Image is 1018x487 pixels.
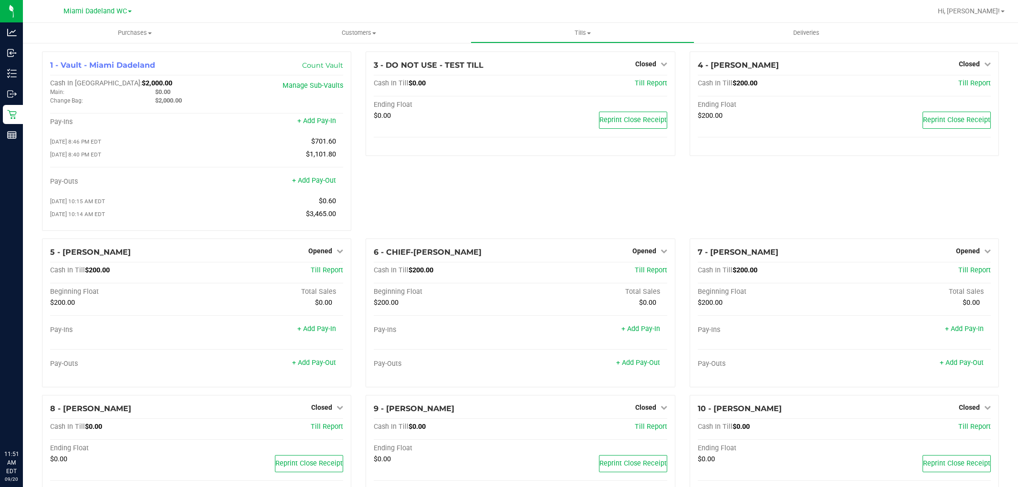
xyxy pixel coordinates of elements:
[50,138,101,145] span: [DATE] 8:46 PM EDT
[311,137,336,145] span: $701.60
[50,118,197,126] div: Pay-Ins
[599,459,667,467] span: Reprint Close Receipt
[923,455,991,472] button: Reprint Close Receipt
[7,130,17,140] inline-svg: Reports
[409,266,433,274] span: $200.00
[635,79,667,87] a: Till Report
[155,88,170,95] span: $0.00
[50,423,85,431] span: Cash In Till
[308,247,332,255] span: Opened
[635,266,667,274] a: Till Report
[374,326,520,334] div: Pay-Ins
[471,29,694,37] span: Tills
[844,288,991,296] div: Total Sales
[197,288,343,296] div: Total Sales
[292,176,336,185] a: + Add Pay-Out
[50,61,155,70] span: 1 - Vault - Miami Dadeland
[635,404,656,411] span: Closed
[50,326,197,334] div: Pay-Ins
[50,79,142,87] span: Cash In [GEOGRAPHIC_DATA]:
[374,444,520,453] div: Ending Float
[297,117,336,125] a: + Add Pay-In
[963,299,980,307] span: $0.00
[7,48,17,58] inline-svg: Inbound
[374,404,454,413] span: 9 - [PERSON_NAME]
[940,359,984,367] a: + Add Pay-Out
[958,79,991,87] a: Till Report
[155,97,182,104] span: $2,000.00
[50,89,64,95] span: Main:
[374,101,520,109] div: Ending Float
[698,112,723,120] span: $200.00
[698,266,733,274] span: Cash In Till
[780,29,832,37] span: Deliveries
[698,423,733,431] span: Cash In Till
[698,101,844,109] div: Ending Float
[958,423,991,431] a: Till Report
[28,409,40,421] iframe: Resource center unread badge
[923,116,990,124] span: Reprint Close Receipt
[698,455,715,463] span: $0.00
[50,198,105,205] span: [DATE] 10:15 AM EDT
[85,266,110,274] span: $200.00
[733,79,757,87] span: $200.00
[374,248,482,257] span: 6 - CHIEF-[PERSON_NAME]
[599,455,667,472] button: Reprint Close Receipt
[283,82,343,90] a: Manage Sub-Vaults
[10,411,38,439] iframe: Resource center
[4,450,19,476] p: 11:51 AM EDT
[374,299,399,307] span: $200.00
[938,7,1000,15] span: Hi, [PERSON_NAME]!
[4,476,19,483] p: 09/20
[958,266,991,274] a: Till Report
[50,177,197,186] div: Pay-Outs
[374,79,409,87] span: Cash In Till
[247,29,470,37] span: Customers
[292,359,336,367] a: + Add Pay-Out
[306,150,336,158] span: $1,101.80
[374,360,520,368] div: Pay-Outs
[275,459,343,467] span: Reprint Close Receipt
[956,247,980,255] span: Opened
[275,455,343,472] button: Reprint Close Receipt
[23,29,247,37] span: Purchases
[374,288,520,296] div: Beginning Float
[698,79,733,87] span: Cash In Till
[7,28,17,37] inline-svg: Analytics
[733,423,750,431] span: $0.00
[247,23,471,43] a: Customers
[311,266,343,274] a: Till Report
[7,89,17,99] inline-svg: Outbound
[698,360,844,368] div: Pay-Outs
[698,326,844,334] div: Pay-Ins
[632,247,656,255] span: Opened
[374,423,409,431] span: Cash In Till
[297,325,336,333] a: + Add Pay-In
[698,288,844,296] div: Beginning Float
[959,404,980,411] span: Closed
[698,404,782,413] span: 10 - [PERSON_NAME]
[311,404,332,411] span: Closed
[311,423,343,431] a: Till Report
[635,60,656,68] span: Closed
[7,69,17,78] inline-svg: Inventory
[50,211,105,218] span: [DATE] 10:14 AM EDT
[374,112,391,120] span: $0.00
[50,299,75,307] span: $200.00
[698,299,723,307] span: $200.00
[23,23,247,43] a: Purchases
[599,116,667,124] span: Reprint Close Receipt
[302,61,343,70] a: Count Vault
[616,359,660,367] a: + Add Pay-Out
[621,325,660,333] a: + Add Pay-In
[50,360,197,368] div: Pay-Outs
[923,112,991,129] button: Reprint Close Receipt
[142,79,172,87] span: $2,000.00
[599,112,667,129] button: Reprint Close Receipt
[923,459,990,467] span: Reprint Close Receipt
[50,266,85,274] span: Cash In Till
